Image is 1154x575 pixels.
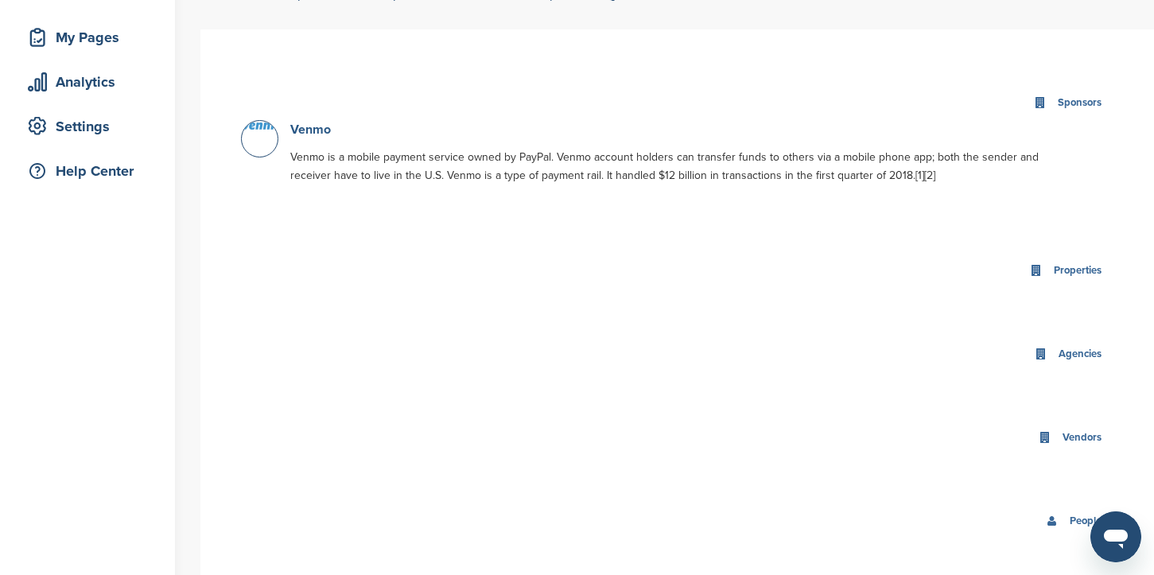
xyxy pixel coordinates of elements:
[290,148,1059,185] p: Venmo is a mobile payment service owned by PayPal. Venmo account holders can transfer funds to ot...
[1054,94,1105,112] div: Sponsors
[1055,345,1105,363] div: Agencies
[242,122,282,130] img: Venmo logo.svg
[1059,429,1105,447] div: Vendors
[16,19,159,56] a: My Pages
[24,112,159,141] div: Settings
[24,23,159,52] div: My Pages
[24,157,159,185] div: Help Center
[1050,262,1105,280] div: Properties
[16,108,159,145] a: Settings
[16,153,159,189] a: Help Center
[290,122,331,138] a: Venmo
[16,64,159,100] a: Analytics
[1090,511,1141,562] iframe: Button to launch messaging window
[24,68,159,96] div: Analytics
[1066,512,1105,530] div: People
